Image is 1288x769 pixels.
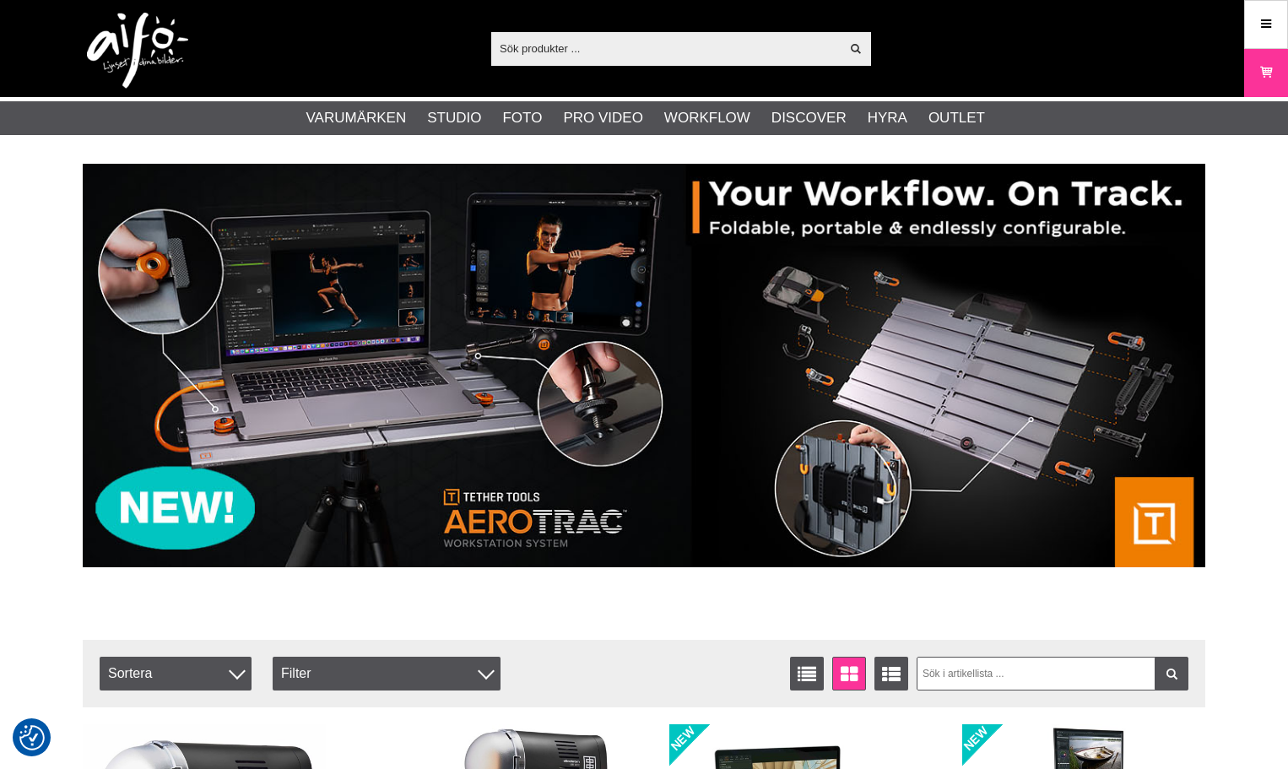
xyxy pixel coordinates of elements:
a: Utökad listvisning [874,657,908,690]
a: Fönstervisning [832,657,866,690]
a: Hyra [868,107,907,129]
button: Samtyckesinställningar [19,723,45,753]
a: Varumärken [306,107,407,129]
img: Annons:007 banner-header-aerotrac-1390x500.jpg [83,164,1205,567]
a: Studio [427,107,481,129]
a: Outlet [928,107,985,129]
img: Revisit consent button [19,725,45,750]
input: Sök produkter ... [491,35,840,61]
a: Foto [502,107,542,129]
a: Listvisning [790,657,824,690]
img: logo.png [87,13,188,89]
a: Discover [771,107,847,129]
div: Filter [273,657,501,690]
a: Pro Video [563,107,642,129]
input: Sök i artikellista ... [917,657,1189,690]
a: Workflow [664,107,750,129]
span: Sortera [100,657,252,690]
a: Filtrera [1155,657,1188,690]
